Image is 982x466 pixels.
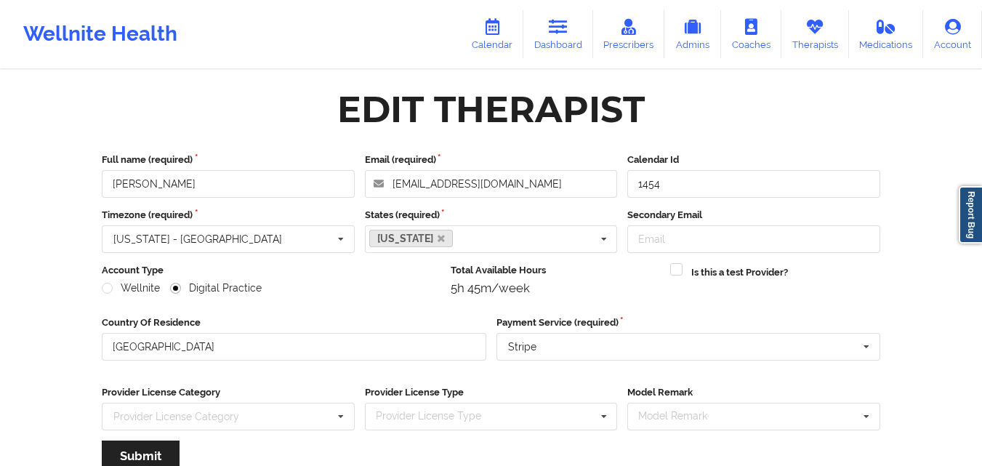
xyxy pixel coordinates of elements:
[102,282,160,294] label: Wellnite
[113,411,239,422] div: Provider License Category
[664,10,721,58] a: Admins
[627,385,880,400] label: Model Remark
[369,230,454,247] a: [US_STATE]
[627,170,880,198] input: Calendar Id
[508,342,536,352] div: Stripe
[365,385,618,400] label: Provider License Type
[451,281,661,295] div: 5h 45m/week
[337,87,645,132] div: Edit Therapist
[365,208,618,222] label: States (required)
[923,10,982,58] a: Account
[372,408,502,425] div: Provider License Type
[102,208,355,222] label: Timezone (required)
[627,225,880,253] input: Email
[523,10,593,58] a: Dashboard
[781,10,849,58] a: Therapists
[721,10,781,58] a: Coaches
[959,186,982,244] a: Report Bug
[496,316,881,330] label: Payment Service (required)
[102,263,440,278] label: Account Type
[849,10,924,58] a: Medications
[102,385,355,400] label: Provider License Category
[113,234,282,244] div: [US_STATE] - [GEOGRAPHIC_DATA]
[102,170,355,198] input: Full name
[627,208,880,222] label: Secondary Email
[102,316,486,330] label: Country Of Residence
[593,10,665,58] a: Prescribers
[691,265,788,280] label: Is this a test Provider?
[451,263,661,278] label: Total Available Hours
[461,10,523,58] a: Calendar
[365,153,618,167] label: Email (required)
[170,282,262,294] label: Digital Practice
[627,153,880,167] label: Calendar Id
[635,408,728,425] div: Model Remark
[365,170,618,198] input: Email address
[102,153,355,167] label: Full name (required)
